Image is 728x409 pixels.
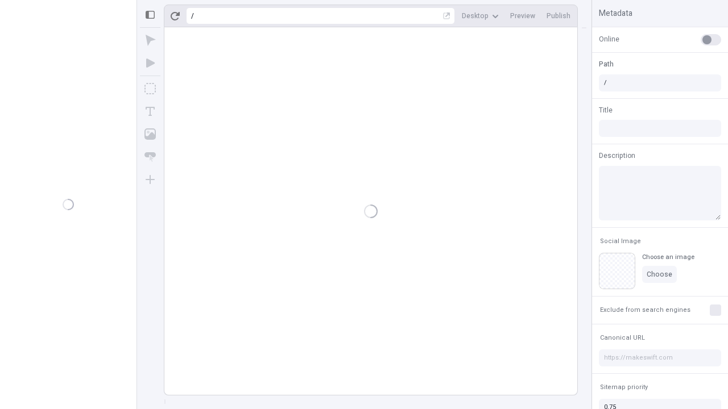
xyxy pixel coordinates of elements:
button: Desktop [457,7,503,24]
span: Desktop [462,11,489,20]
button: Publish [542,7,575,24]
span: Exclude from search engines [600,306,690,314]
button: Button [140,147,160,167]
button: Canonical URL [598,331,647,345]
span: Sitemap priority [600,383,648,391]
input: https://makeswift.com [599,349,721,366]
button: Exclude from search engines [598,303,693,317]
div: Choose an image [642,253,694,261]
button: Image [140,124,160,144]
span: Social Image [600,237,641,245]
button: Sitemap priority [598,381,650,394]
span: Preview [510,11,535,20]
span: Choose [647,270,672,279]
div: / [191,11,194,20]
span: Title [599,105,613,115]
button: Preview [506,7,540,24]
button: Choose [642,266,677,283]
button: Social Image [598,235,643,248]
span: Publish [547,11,570,20]
button: Box [140,78,160,99]
span: Path [599,59,614,69]
span: Description [599,151,635,161]
span: Canonical URL [600,333,645,342]
span: Online [599,34,619,44]
button: Text [140,101,160,122]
